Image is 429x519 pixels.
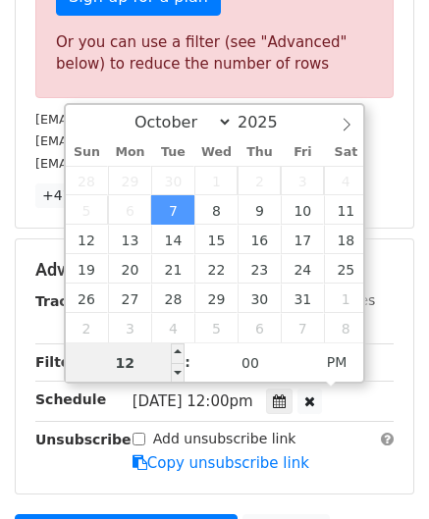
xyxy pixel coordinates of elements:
strong: Filters [35,354,85,370]
span: October 27, 2025 [108,284,151,313]
span: November 8, 2025 [324,313,367,342]
span: October 7, 2025 [151,195,194,225]
small: [EMAIL_ADDRESS][DOMAIN_NAME] [35,112,254,127]
h5: Advanced [35,259,394,281]
span: : [185,342,190,382]
span: October 31, 2025 [281,284,324,313]
span: September 30, 2025 [151,166,194,195]
strong: Tracking [35,293,101,309]
a: Copy unsubscribe link [133,454,309,472]
label: Add unsubscribe link [153,429,296,449]
span: October 12, 2025 [66,225,109,254]
span: October 4, 2025 [324,166,367,195]
span: Tue [151,146,194,159]
span: November 6, 2025 [238,313,281,342]
span: October 28, 2025 [151,284,194,313]
span: October 21, 2025 [151,254,194,284]
span: October 9, 2025 [238,195,281,225]
span: October 11, 2025 [324,195,367,225]
input: Hour [66,343,186,383]
strong: Unsubscribe [35,432,132,447]
span: October 19, 2025 [66,254,109,284]
span: November 3, 2025 [108,313,151,342]
small: [EMAIL_ADDRESS][DOMAIN_NAME] [35,156,254,171]
span: October 30, 2025 [238,284,281,313]
span: November 7, 2025 [281,313,324,342]
span: November 1, 2025 [324,284,367,313]
span: October 2, 2025 [238,166,281,195]
span: October 14, 2025 [151,225,194,254]
span: [DATE] 12:00pm [133,392,253,410]
a: +47 more [35,183,118,208]
strong: Schedule [35,391,106,407]
span: October 3, 2025 [281,166,324,195]
span: October 5, 2025 [66,195,109,225]
div: Or you can use a filter (see "Advanced" below) to reduce the number of rows [56,31,373,76]
input: Minute [190,343,310,383]
small: [EMAIL_ADDRESS][DOMAIN_NAME] [35,133,254,148]
input: Year [233,113,303,131]
span: September 28, 2025 [66,166,109,195]
span: Click to toggle [310,342,364,382]
span: Thu [238,146,281,159]
span: October 13, 2025 [108,225,151,254]
span: November 5, 2025 [194,313,238,342]
span: October 26, 2025 [66,284,109,313]
span: October 23, 2025 [238,254,281,284]
span: October 6, 2025 [108,195,151,225]
span: October 29, 2025 [194,284,238,313]
span: Mon [108,146,151,159]
span: October 10, 2025 [281,195,324,225]
span: October 25, 2025 [324,254,367,284]
span: Wed [194,146,238,159]
span: October 8, 2025 [194,195,238,225]
span: October 24, 2025 [281,254,324,284]
span: November 4, 2025 [151,313,194,342]
span: Sat [324,146,367,159]
span: Sun [66,146,109,159]
span: October 17, 2025 [281,225,324,254]
span: October 18, 2025 [324,225,367,254]
span: Fri [281,146,324,159]
span: September 29, 2025 [108,166,151,195]
span: October 22, 2025 [194,254,238,284]
span: October 20, 2025 [108,254,151,284]
span: October 1, 2025 [194,166,238,195]
span: November 2, 2025 [66,313,109,342]
span: October 15, 2025 [194,225,238,254]
span: October 16, 2025 [238,225,281,254]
